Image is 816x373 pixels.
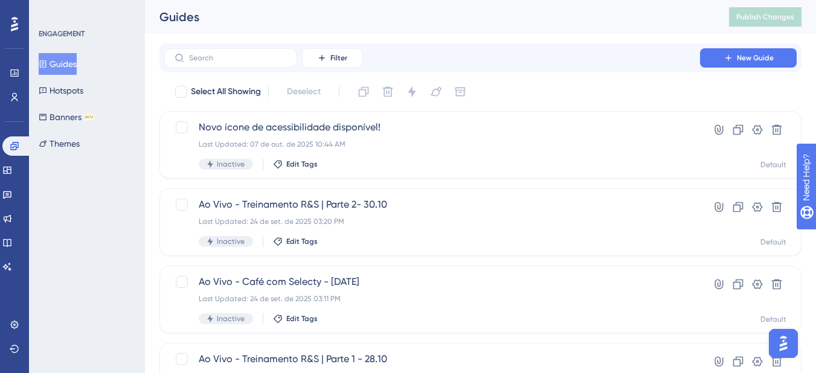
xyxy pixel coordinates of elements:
div: Default [760,160,786,170]
span: New Guide [737,53,774,63]
iframe: UserGuiding AI Assistant Launcher [765,325,802,362]
span: Need Help? [28,3,75,18]
button: Publish Changes [729,7,802,27]
input: Search [189,54,287,62]
div: Last Updated: 24 de set. de 2025 03:20 PM [199,217,666,226]
button: Deselect [276,81,332,103]
div: Last Updated: 24 de set. de 2025 03:11 PM [199,294,666,304]
button: New Guide [700,48,797,68]
div: Last Updated: 07 de out. de 2025 10:44 AM [199,139,666,149]
span: Edit Tags [286,159,318,169]
span: Novo ícone de acessibilidade disponível! [199,120,666,135]
span: Select All Showing [191,84,261,99]
div: Default [760,237,786,247]
div: Default [760,314,786,324]
span: Inactive [217,159,245,169]
span: Deselect [287,84,321,99]
span: Inactive [217,314,245,324]
span: Edit Tags [286,314,318,324]
div: BETA [84,114,95,120]
span: Ao Vivo - Café com Selecty - [DATE] [199,275,666,289]
button: Filter [302,48,362,68]
span: Ao Vivo - Treinamento R&S | Parte 2- 30.10 [199,197,666,212]
button: Hotspots [39,80,83,101]
div: Guides [159,8,699,25]
span: Edit Tags [286,237,318,246]
button: Edit Tags [273,314,318,324]
button: Edit Tags [273,159,318,169]
button: Guides [39,53,77,75]
button: BannersBETA [39,106,95,128]
span: Publish Changes [736,12,794,22]
div: ENGAGEMENT [39,29,85,39]
span: Filter [330,53,347,63]
span: Inactive [217,237,245,246]
button: Themes [39,133,80,155]
button: Edit Tags [273,237,318,246]
span: Ao Vivo - Treinamento R&S | Parte 1 - 28.10 [199,352,666,366]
